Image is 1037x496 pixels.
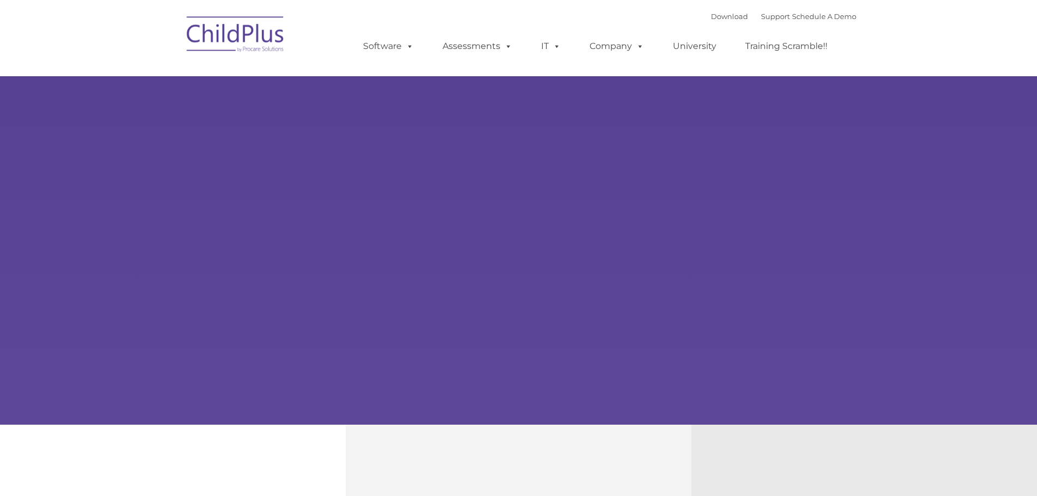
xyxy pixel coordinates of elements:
[530,35,572,57] a: IT
[181,9,290,63] img: ChildPlus by Procare Solutions
[352,35,425,57] a: Software
[734,35,838,57] a: Training Scramble!!
[432,35,523,57] a: Assessments
[662,35,727,57] a: University
[792,12,856,21] a: Schedule A Demo
[711,12,856,21] font: |
[579,35,655,57] a: Company
[761,12,790,21] a: Support
[711,12,748,21] a: Download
